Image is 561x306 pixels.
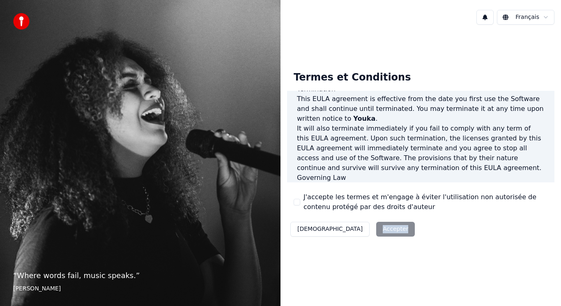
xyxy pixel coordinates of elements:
p: “ Where words fail, music speaks. ” [13,270,267,281]
h3: Governing Law [297,173,545,183]
footer: [PERSON_NAME] [13,285,267,293]
p: It will also terminate immediately if you fail to comply with any term of this EULA agreement. Up... [297,124,545,173]
div: Termes et Conditions [287,64,417,91]
span: Youka [353,115,375,122]
p: This EULA agreement is effective from the date you first use the Software and shall continue unti... [297,94,545,124]
img: youka [13,13,30,30]
button: [DEMOGRAPHIC_DATA] [290,222,370,237]
label: J'accepte les termes et m'engage à éviter l'utilisation non autorisée de contenu protégé par des ... [303,192,548,212]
